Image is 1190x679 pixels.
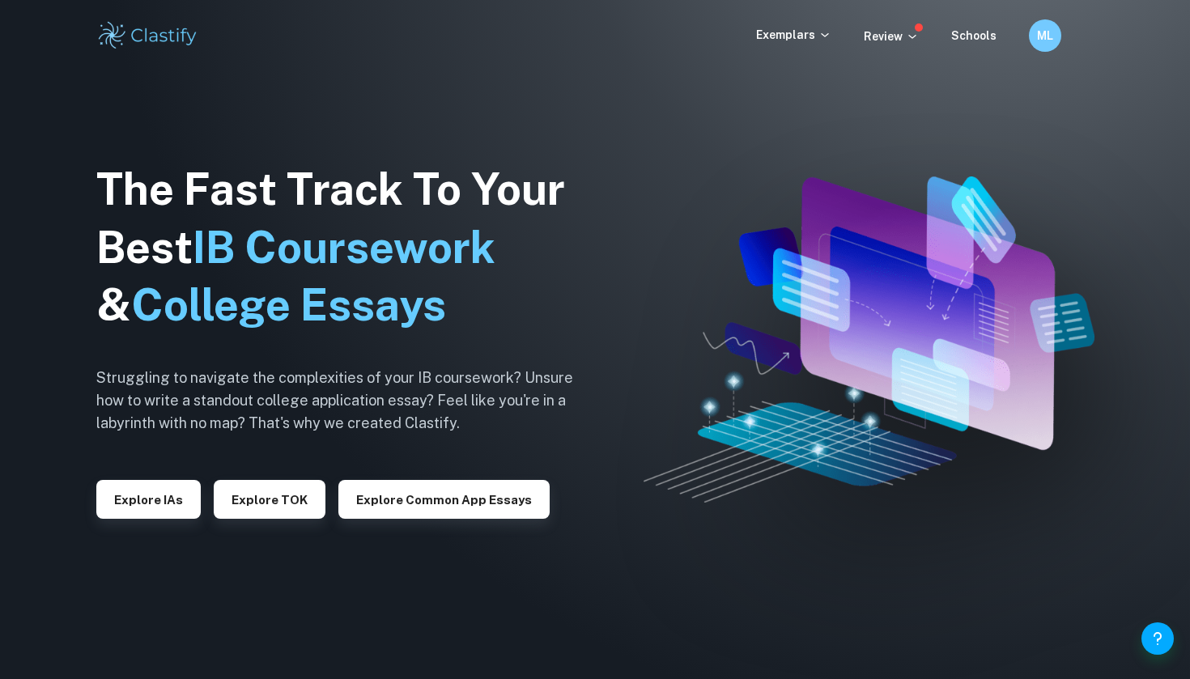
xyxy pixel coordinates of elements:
[96,480,201,519] button: Explore IAs
[214,480,325,519] button: Explore TOK
[1029,19,1061,52] button: ML
[338,480,550,519] button: Explore Common App essays
[1036,27,1055,45] h6: ML
[756,26,831,44] p: Exemplars
[214,491,325,507] a: Explore TOK
[644,176,1094,503] img: Clastify hero
[96,19,199,52] img: Clastify logo
[96,367,598,435] h6: Struggling to navigate the complexities of your IB coursework? Unsure how to write a standout col...
[1141,622,1174,655] button: Help and Feedback
[96,491,201,507] a: Explore IAs
[338,491,550,507] a: Explore Common App essays
[951,29,997,42] a: Schools
[131,279,446,330] span: College Essays
[96,160,598,335] h1: The Fast Track To Your Best &
[193,222,495,273] span: IB Coursework
[864,28,919,45] p: Review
